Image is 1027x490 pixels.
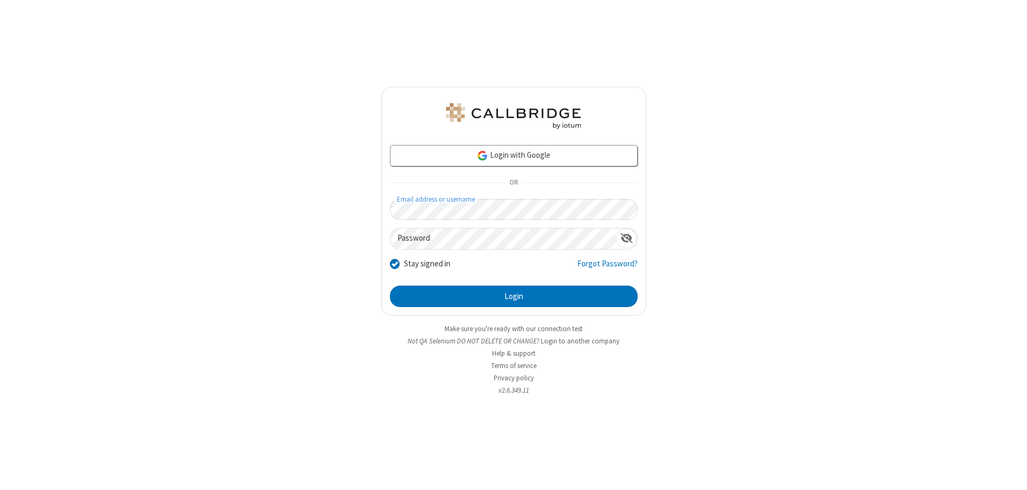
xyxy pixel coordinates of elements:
img: QA Selenium DO NOT DELETE OR CHANGE [444,103,583,129]
a: Login with Google [390,145,638,166]
button: Login [390,286,638,307]
a: Terms of service [491,361,537,370]
img: google-icon.png [477,150,488,162]
input: Password [390,228,616,249]
li: v2.6.349.11 [381,385,646,395]
label: Stay signed in [404,258,450,270]
button: Login to another company [541,336,619,346]
a: Make sure you're ready with our connection test [444,324,583,333]
div: Show password [616,228,637,248]
a: Forgot Password? [577,258,638,278]
li: Not QA Selenium DO NOT DELETE OR CHANGE? [381,336,646,346]
input: Email address or username [390,199,638,220]
span: OR [505,175,522,190]
a: Help & support [492,349,535,358]
a: Privacy policy [494,373,534,382]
